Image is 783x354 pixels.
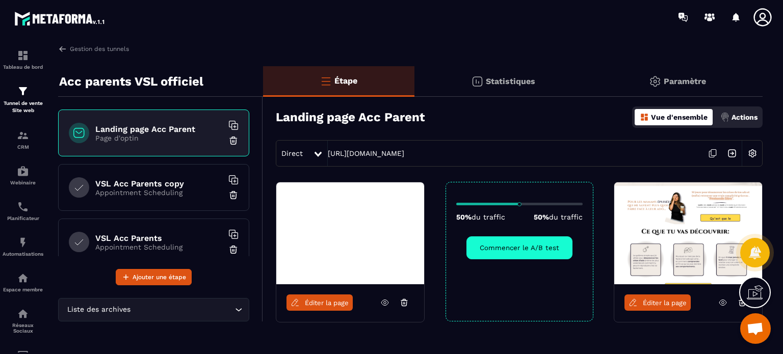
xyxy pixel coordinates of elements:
[95,179,223,188] h6: VSL Acc Parents copy
[95,243,223,251] p: Appointment Scheduling
[732,113,758,121] p: Actions
[3,193,43,229] a: schedulerschedulerPlanificateur
[740,313,771,344] div: Ouvrir le chat
[58,44,129,53] a: Gestion des tunnels
[3,180,43,185] p: Webinaire
[116,269,192,285] button: Ajouter une étape
[722,144,742,163] img: arrow-next.bcc2205e.svg
[3,157,43,193] a: automationsautomationsWebinaire
[3,144,43,150] p: CRM
[17,49,29,62] img: formation
[3,229,43,264] a: automationsautomationsAutomatisations
[334,76,357,86] p: Étape
[17,165,29,177] img: automations
[328,149,404,157] a: [URL][DOMAIN_NAME]
[95,233,223,243] h6: VSL Acc Parents
[281,149,303,157] span: Direct
[17,201,29,213] img: scheduler
[228,135,239,146] img: trash
[95,188,223,197] p: Appointment Scheduling
[59,71,203,92] p: Acc parents VSL officiel
[486,76,535,86] p: Statistiques
[286,294,353,311] a: Éditer la page
[17,308,29,320] img: social-network
[456,213,505,221] p: 50%
[17,85,29,97] img: formation
[3,77,43,122] a: formationformationTunnel de vente Site web
[472,213,505,221] span: du traffic
[643,299,687,307] span: Éditer la page
[17,236,29,249] img: automations
[3,122,43,157] a: formationformationCRM
[743,144,762,163] img: setting-w.858f3a88.svg
[58,298,249,321] div: Search for option
[3,251,43,257] p: Automatisations
[3,100,43,114] p: Tunnel de vente Site web
[3,322,43,334] p: Réseaux Sociaux
[228,190,239,200] img: trash
[58,44,67,53] img: arrow
[3,64,43,70] p: Tableau de bord
[3,215,43,221] p: Planificateur
[95,134,223,142] p: Page d'optin
[276,110,425,124] h3: Landing page Acc Parent
[720,113,729,122] img: actions.d6e523a2.png
[3,42,43,77] a: formationformationTableau de bord
[3,287,43,292] p: Espace membre
[228,244,239,255] img: trash
[133,304,232,315] input: Search for option
[549,213,583,221] span: du traffic
[651,113,708,121] p: Vue d'ensemble
[649,75,661,88] img: setting-gr.5f69749f.svg
[320,75,332,87] img: bars-o.4a397970.svg
[640,113,649,122] img: dashboard-orange.40269519.svg
[305,299,349,307] span: Éditer la page
[614,182,762,284] img: image
[534,213,583,221] p: 50%
[624,294,691,311] a: Éditer la page
[3,300,43,341] a: social-networksocial-networkRéseaux Sociaux
[3,264,43,300] a: automationsautomationsEspace membre
[17,129,29,142] img: formation
[65,304,133,315] span: Liste des archives
[133,272,186,282] span: Ajouter une étape
[466,236,572,259] button: Commencer le A/B test
[471,75,483,88] img: stats.20deebd0.svg
[17,272,29,284] img: automations
[664,76,706,86] p: Paramètre
[95,124,223,134] h6: Landing page Acc Parent
[276,182,424,284] img: image
[14,9,106,28] img: logo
